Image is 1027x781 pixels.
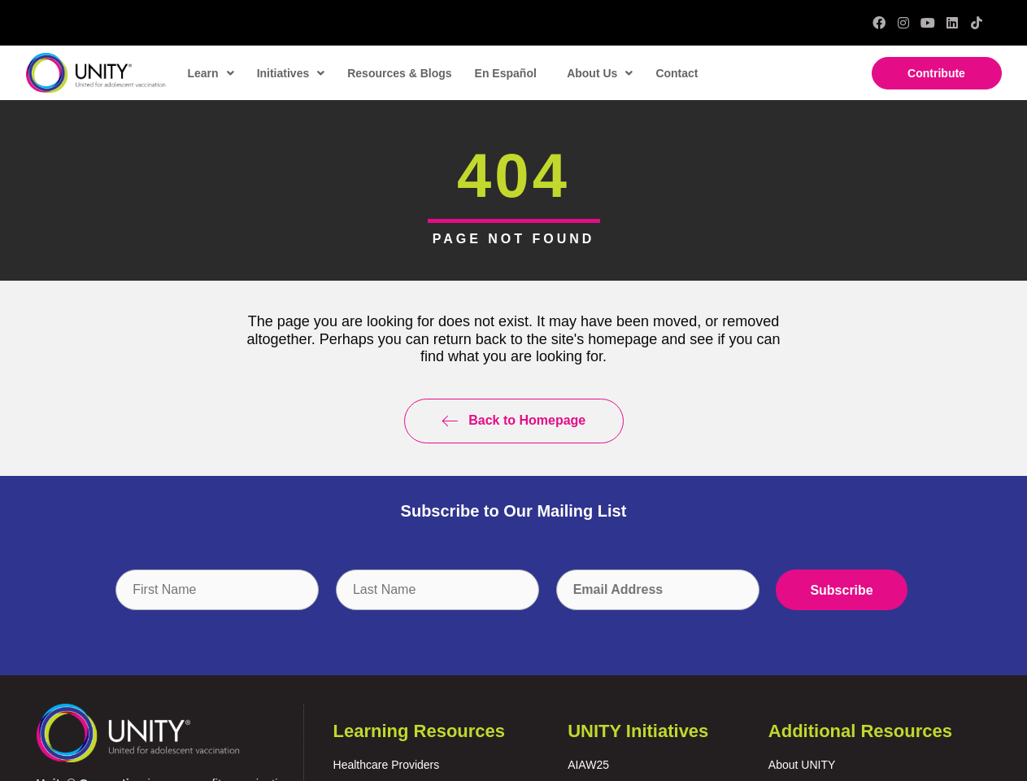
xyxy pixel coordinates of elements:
[567,61,633,85] span: About Us
[776,569,907,610] input: Subscribe
[655,67,698,80] span: Contact
[921,16,934,29] a: YouTube
[467,55,543,92] a: En Español
[768,721,952,741] span: Additional Resources
[647,55,704,92] a: Contact
[568,721,708,741] span: UNITY Initiatives
[970,16,983,29] a: TikTok
[559,55,639,92] a: About Us
[26,53,166,93] img: unity-logo-dark
[872,57,1002,89] a: Contribute
[336,569,539,610] input: Last Name
[768,758,835,771] a: About UNITY
[347,67,451,80] span: Resources & Blogs
[897,16,910,29] a: Instagram
[568,758,609,771] a: AIAW25
[946,16,959,29] a: LinkedIn
[115,569,319,610] input: First Name
[404,399,624,443] a: Back to Homepage
[475,67,537,80] span: En Español
[339,55,458,92] a: Resources & Blogs
[188,61,234,85] span: Learn
[333,721,506,741] span: Learning Resources
[457,141,570,210] span: 404
[907,67,965,80] span: Contribute
[247,313,781,364] span: The page you are looking for does not exist. It may have been moved, or removed altogether. Perha...
[556,569,759,610] input: Email Address
[433,232,595,246] span: PAGE NOT FOUND
[401,502,627,520] span: Subscribe to Our Mailing List
[37,704,240,761] img: unity-logo
[468,413,585,427] span: Back to Homepage
[333,758,440,771] a: Healthcare Providers
[873,16,886,29] a: Facebook
[257,61,325,85] span: Initiatives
